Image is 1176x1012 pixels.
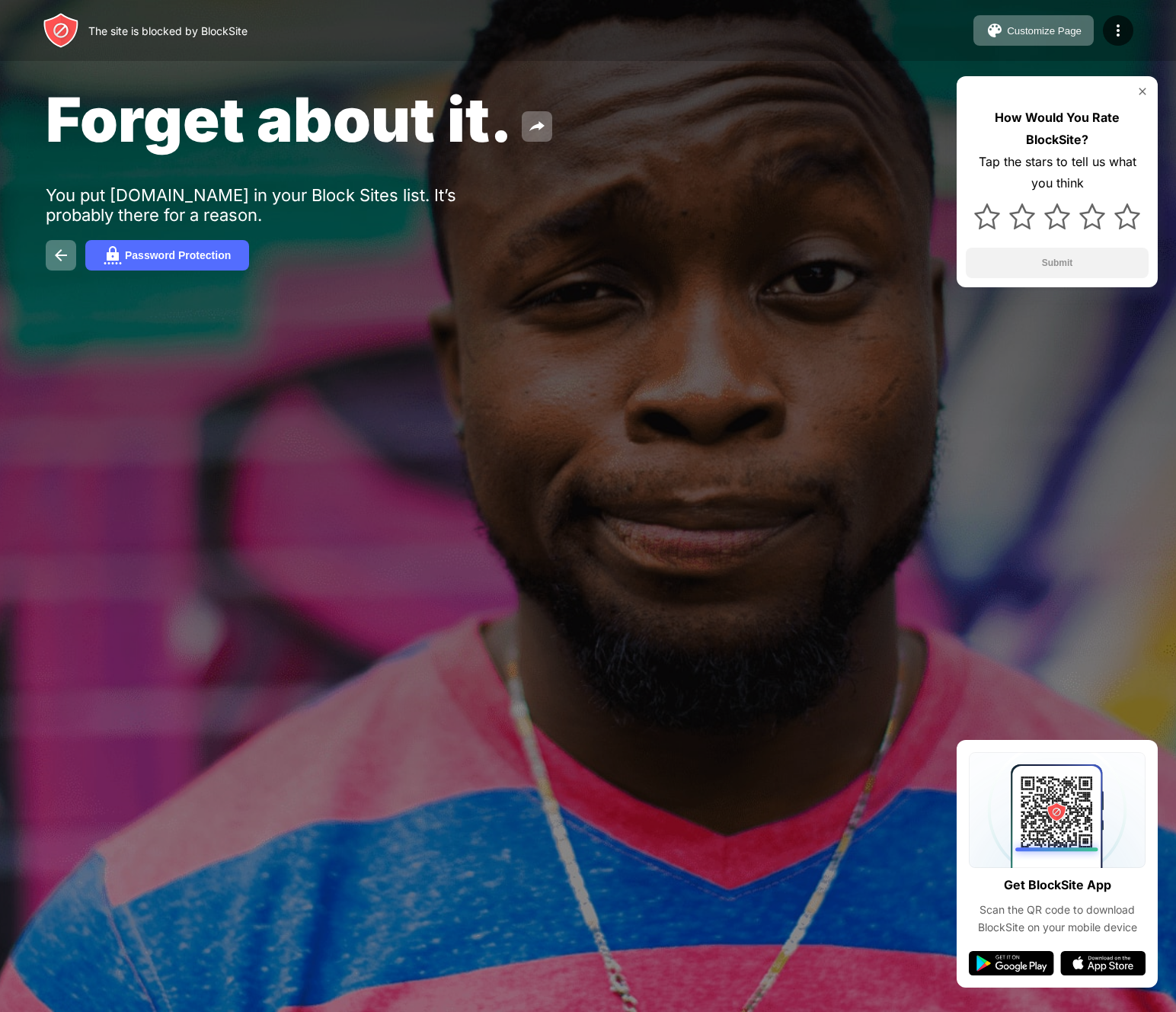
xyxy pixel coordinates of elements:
[966,107,1149,151] div: How Would You Rate BlockSite?
[966,151,1149,195] div: Tap the stars to tell us what you think
[46,82,513,156] span: Forget about it.
[125,249,231,261] div: Password Protection
[46,820,406,994] iframe: Banner
[969,902,1146,936] div: Scan the QR code to download BlockSite on your mobile device
[52,246,70,264] img: back.svg
[104,246,122,264] img: password.svg
[1060,951,1146,975] img: app-store.svg
[1114,203,1140,229] img: star.svg
[1136,85,1149,98] img: rate-us-close.svg
[1009,203,1035,229] img: star.svg
[528,117,546,136] img: share.svg
[1004,874,1111,896] div: Get BlockSite App
[974,203,1000,229] img: star.svg
[973,15,1094,46] button: Customize Page
[85,240,249,271] button: Password Protection
[1044,203,1070,229] img: star.svg
[1079,203,1105,229] img: star.svg
[1007,25,1082,37] div: Customize Page
[969,752,1146,868] img: qrcode.svg
[986,21,1004,40] img: pallet.svg
[43,12,79,49] img: header-logo.svg
[88,24,248,37] div: The site is blocked by BlockSite
[969,951,1054,975] img: google-play.svg
[1109,21,1127,40] img: menu-icon.svg
[966,248,1149,278] button: Submit
[46,185,516,225] div: You put [DOMAIN_NAME] in your Block Sites list. It’s probably there for a reason.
